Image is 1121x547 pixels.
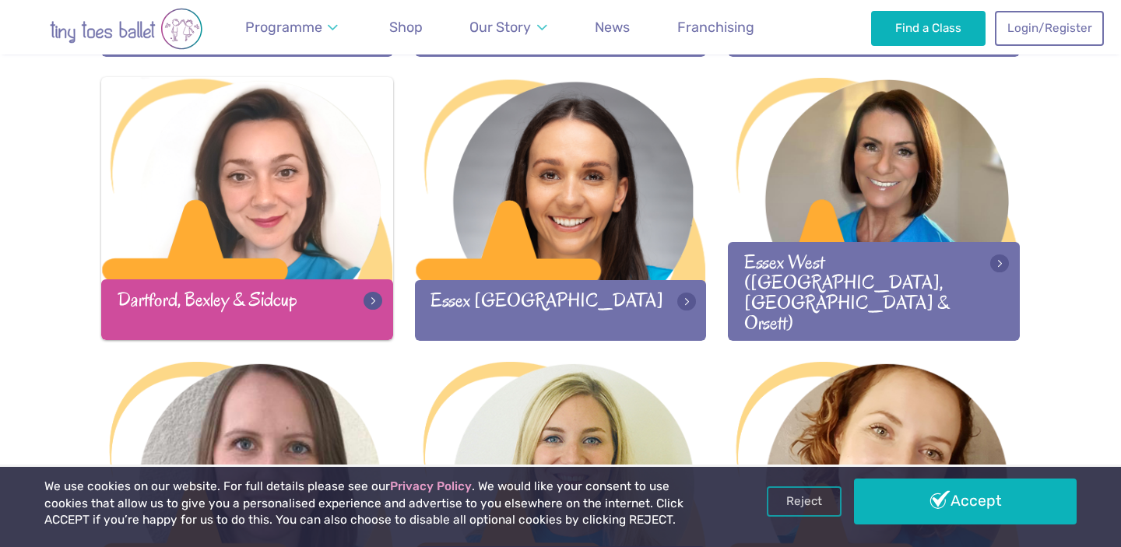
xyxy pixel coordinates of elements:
a: Login/Register [995,11,1104,45]
a: Franchising [670,10,761,45]
a: Accept [854,479,1077,524]
div: Essex [GEOGRAPHIC_DATA] [415,280,707,340]
a: Shop [382,10,430,45]
a: Programme [238,10,346,45]
span: Franchising [677,19,754,35]
div: Essex West ([GEOGRAPHIC_DATA], [GEOGRAPHIC_DATA] & Orsett) [728,242,1020,340]
span: Shop [389,19,423,35]
img: tiny toes ballet [17,8,235,50]
a: Our Story [462,10,554,45]
a: Essex [GEOGRAPHIC_DATA] [415,78,707,340]
a: Essex West ([GEOGRAPHIC_DATA], [GEOGRAPHIC_DATA] & Orsett) [728,78,1020,340]
span: Programme [245,19,322,35]
a: Reject [767,486,842,516]
span: Our Story [469,19,531,35]
a: News [588,10,637,45]
p: We use cookies on our website. For full details please see our . We would like your consent to us... [44,479,715,529]
a: Privacy Policy [390,479,472,493]
div: Dartford, Bexley & Sidcup [101,279,393,339]
span: News [595,19,630,35]
a: Dartford, Bexley & Sidcup [101,77,393,339]
a: Find a Class [871,11,986,45]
